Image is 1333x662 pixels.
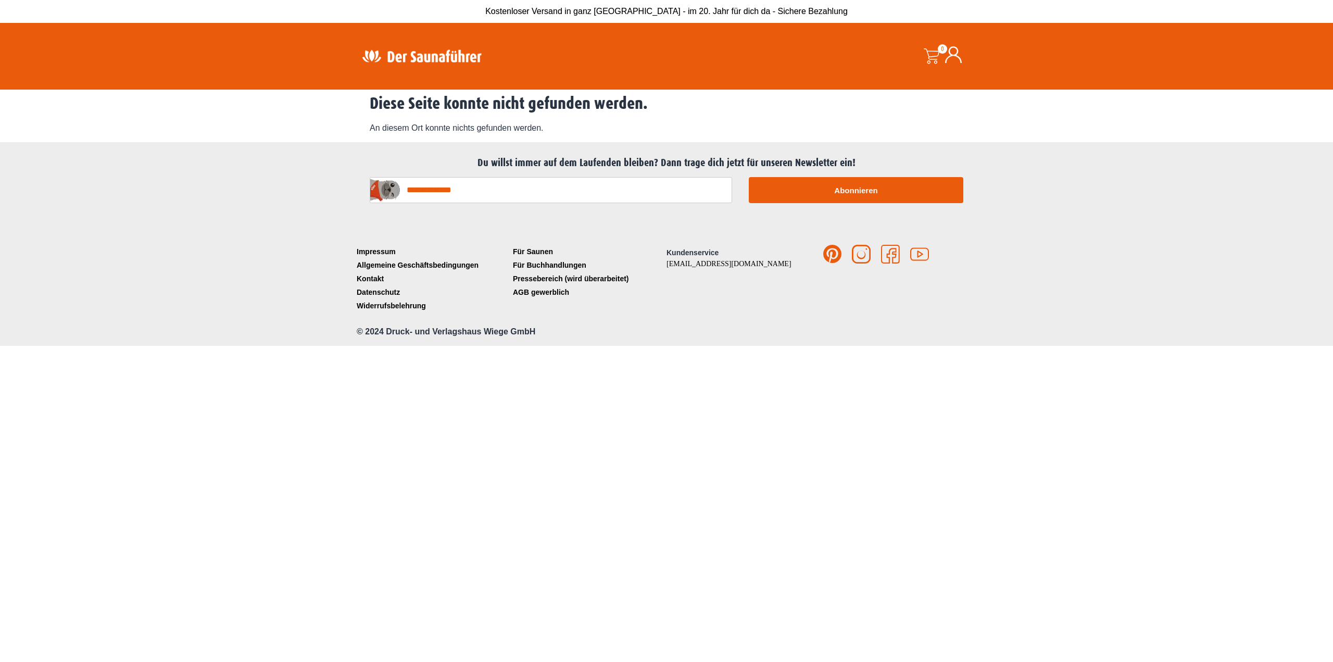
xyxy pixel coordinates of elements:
a: Für Saunen [510,245,666,258]
h2: Du willst immer auf dem Laufenden bleiben? Dann trage dich jetzt für unseren Newsletter ein! [359,157,974,169]
a: Impressum [354,245,510,258]
a: Für Buchhandlungen [510,258,666,272]
span: Kostenloser Versand in ganz [GEOGRAPHIC_DATA] - im 20. Jahr für dich da - Sichere Bezahlung [485,7,848,16]
nav: Menü [354,245,510,313]
span: Kundenservice [666,248,719,257]
a: Allgemeine Geschäftsbedingungen [354,258,510,272]
a: AGB gewerblich [510,285,666,299]
a: Datenschutz [354,285,510,299]
span: 0 [938,44,947,54]
button: Abonnieren [749,177,963,203]
a: Widerrufsbelehrung [354,299,510,313]
p: An diesem Ort konnte nichts gefunden werden. [370,122,963,134]
a: Kontakt [354,272,510,285]
nav: Menü [510,245,666,299]
a: Pressebereich (wird überarbeitet) [510,272,666,285]
h1: Diese Seite konnte nicht gefunden werden. [370,94,963,114]
span: © 2024 Druck- und Verlagshaus Wiege GmbH [357,327,535,336]
a: [EMAIL_ADDRESS][DOMAIN_NAME] [666,260,791,268]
